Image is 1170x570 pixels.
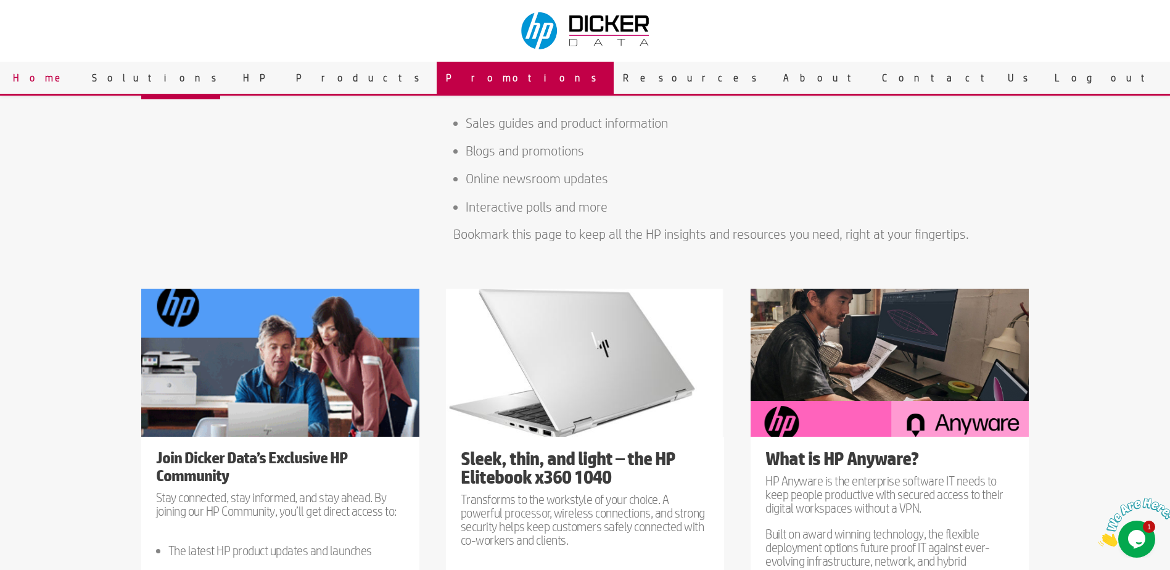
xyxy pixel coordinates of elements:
[466,171,1029,186] p: Online newsroom updates
[466,199,1029,214] p: Interactive polls and more
[453,226,1029,241] p: Bookmark this page to keep all the HP insights and resources you need, right at your fingertips.
[466,115,1029,130] p: Sales guides and product information
[466,143,1029,158] p: Blogs and promotions
[614,62,774,94] a: Resources
[765,474,1014,527] p: HP Anyware is the enterprise software IT needs to keep people productive with secured access to t...
[774,62,873,94] a: About
[234,62,437,94] a: HP Products
[168,543,405,557] p: The latest HP product updates and launches
[751,289,1029,437] img: HP-285-Promo Tile HP Microsite 500x300
[437,62,614,94] a: Promotions
[141,289,419,437] img: HP-453-Promo-tile
[765,449,1014,474] h4: What is HP Anyware?
[5,5,81,54] img: Chat attention grabber
[83,62,234,94] a: Solutions
[156,490,405,530] p: Stay connected, stay informed, and stay ahead. By joining our HP Community, you’ll get direct acc...
[873,62,1045,94] a: Contact Us
[461,492,709,547] p: Transforms to the workstyle of your choice. A powerful processor, wireless connections, and stron...
[446,289,724,437] img: EB x360 1040
[1094,493,1170,551] iframe: chat widget
[514,6,659,56] img: Dicker Data & HP
[1045,62,1166,94] a: Logout
[4,62,83,94] a: Home
[156,449,405,490] h1: Join Dicker Data’s Exclusive HP Community
[461,449,709,492] h4: Sleek, thin, and light – the HP Elitebook x360 1040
